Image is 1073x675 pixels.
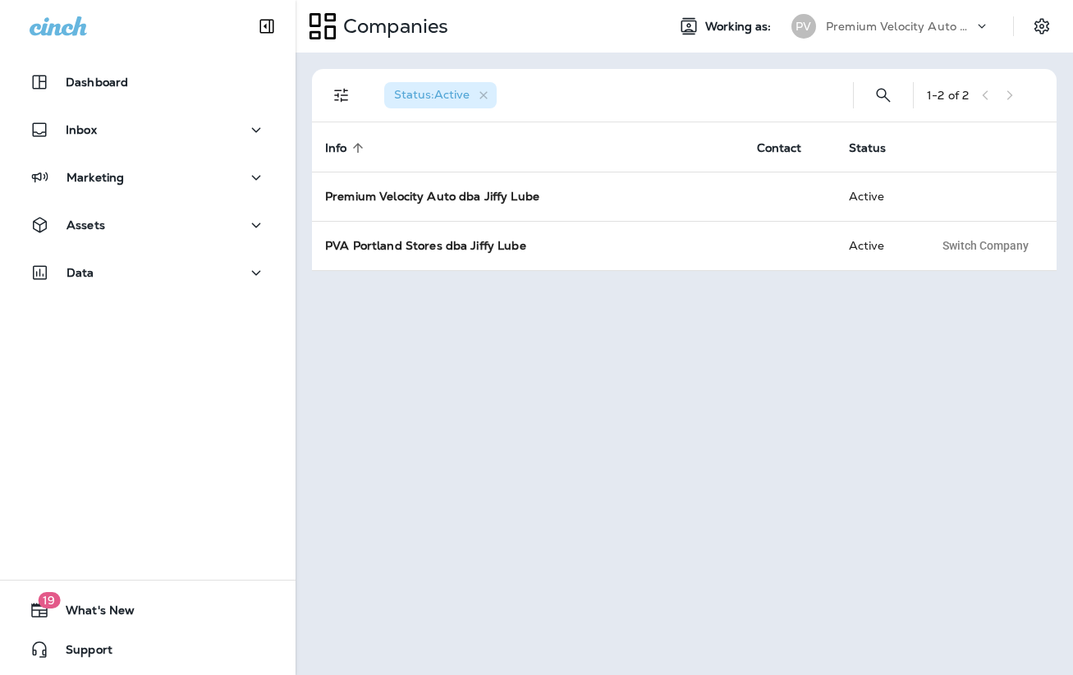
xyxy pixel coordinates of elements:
span: 19 [38,592,60,608]
span: Switch Company [942,240,1029,251]
button: Support [16,633,279,666]
div: 1 - 2 of 2 [927,89,969,102]
span: Info [325,140,369,155]
td: Active [836,172,920,221]
p: Data [66,266,94,279]
div: Status:Active [384,82,497,108]
span: What's New [49,604,135,623]
div: PV [791,14,816,39]
span: Contact [757,141,802,155]
strong: Premium Velocity Auto dba Jiffy Lube [325,189,539,204]
span: Contact [757,140,823,155]
button: Marketing [16,161,279,194]
td: Active [836,221,920,270]
button: Assets [16,209,279,241]
p: Marketing [66,171,124,184]
span: Support [49,643,112,663]
span: Status : Active [394,87,470,102]
button: Collapse Sidebar [244,10,290,43]
p: Dashboard [66,76,128,89]
button: Switch Company [933,233,1038,258]
p: Assets [66,218,105,232]
button: Inbox [16,113,279,146]
button: Dashboard [16,66,279,99]
button: Settings [1027,11,1057,41]
p: Companies [337,14,448,39]
span: Status [849,140,908,155]
button: 19What's New [16,594,279,627]
p: Inbox [66,123,97,136]
button: Search Companies [867,79,900,112]
strong: PVA Portland Stores dba Jiffy Lube [325,238,526,253]
p: Premium Velocity Auto dba Jiffy Lube [826,20,974,33]
button: Data [16,256,279,289]
span: Working as: [705,20,775,34]
button: Filters [325,79,358,112]
span: Status [849,141,887,155]
span: Info [325,141,347,155]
